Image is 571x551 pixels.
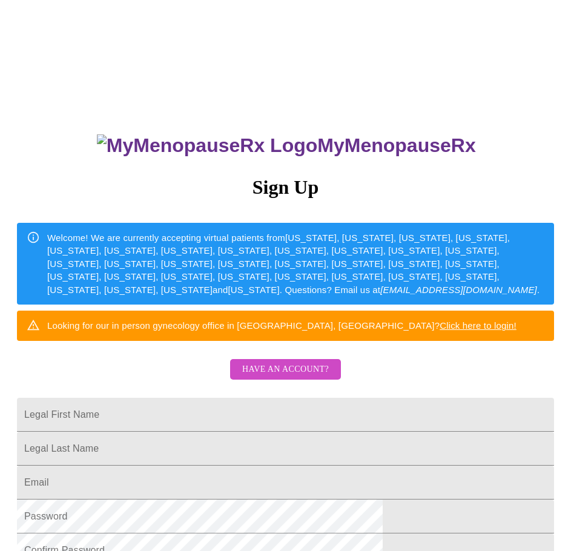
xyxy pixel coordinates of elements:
[440,320,517,331] a: Click here to login!
[242,362,329,377] span: Have an account?
[19,134,555,157] h3: MyMenopauseRx
[47,226,544,301] div: Welcome! We are currently accepting virtual patients from [US_STATE], [US_STATE], [US_STATE], [US...
[97,134,317,157] img: MyMenopauseRx Logo
[230,359,341,380] button: Have an account?
[227,372,344,383] a: Have an account?
[17,176,554,199] h3: Sign Up
[380,285,537,295] em: [EMAIL_ADDRESS][DOMAIN_NAME]
[47,314,517,337] div: Looking for our in person gynecology office in [GEOGRAPHIC_DATA], [GEOGRAPHIC_DATA]?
